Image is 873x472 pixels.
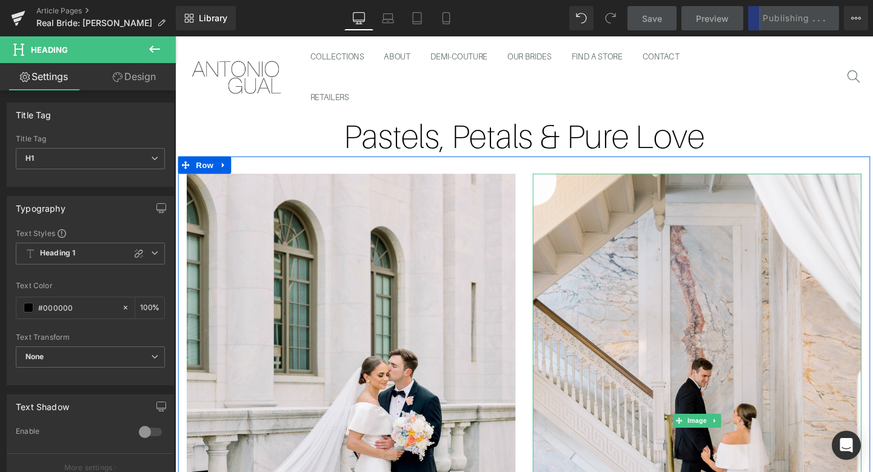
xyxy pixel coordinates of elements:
[16,135,165,143] div: Title Tag
[176,6,236,30] a: New Library
[561,397,574,411] a: Expand / Collapse
[536,397,561,411] span: Image
[569,6,594,30] button: Undo
[25,153,34,163] b: H1
[40,248,75,258] b: Heading 1
[403,6,432,30] a: Tablet
[432,6,461,30] a: Mobile
[38,301,116,314] input: Color
[16,103,52,120] div: Title Tag
[25,352,44,361] b: None
[373,6,403,30] a: Laptop
[832,431,861,460] div: Open Intercom Messenger
[681,6,743,30] a: Preview
[16,197,65,214] div: Typography
[199,13,227,24] span: Library
[16,282,165,290] div: Text Color
[36,18,152,28] span: Real Bride: [PERSON_NAME]
[19,126,43,144] span: Row
[844,6,868,30] button: More
[132,42,193,85] a: RETAILERS
[16,333,165,342] div: Text Transform
[16,426,127,439] div: Enable
[16,228,165,238] div: Text Styles
[43,126,59,144] a: Expand / Collapse
[36,6,176,16] a: Article Pages
[16,395,69,412] div: Text Shadow
[90,63,178,90] a: Design
[344,6,373,30] a: Desktop
[15,18,113,66] img: antoniogual.com
[135,297,164,319] div: %
[642,12,662,25] span: Save
[31,45,68,55] span: Heading
[696,12,729,25] span: Preview
[598,6,623,30] button: Redo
